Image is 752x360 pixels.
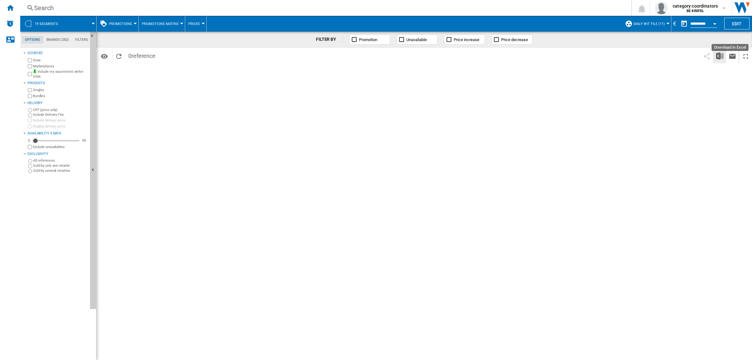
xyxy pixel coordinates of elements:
img: mysite-bg-18x18.png [33,69,37,73]
div: Exclusivity [27,152,88,157]
input: OFF (price only) [28,108,32,112]
input: Sold by only one retailer [28,164,32,168]
button: Price increase [444,34,485,45]
button: Download in Excel [713,48,726,63]
button: Prices [188,16,203,32]
label: Sites [33,58,88,63]
img: alerts-logo.svg [6,20,14,27]
label: Sold by only one retailer [33,163,88,168]
label: All references [33,158,88,163]
label: Sold by several retailers [33,168,88,173]
md-slider: Availability [33,138,79,144]
span: Unavailable [406,37,427,42]
b: BE KREFEL [687,9,704,13]
button: Send this report by email [726,48,739,63]
span: reference [131,53,155,59]
label: Include my assortment within stats [33,69,88,79]
input: Include delivery price [28,118,32,122]
button: Daily WIT File (11) [634,16,668,32]
span: Price decrease [501,37,528,42]
div: Delivery [27,101,88,106]
span: Promotions [109,22,132,26]
div: Availability 5 Days [27,131,88,136]
input: Display delivery price [28,145,32,149]
md-tab-item: Options [22,36,43,44]
button: Hide [90,32,96,309]
span: 0 [125,48,159,62]
label: OFF (price only) [33,108,88,112]
input: Include Delivery Fee [28,113,32,117]
label: Singles [33,88,88,92]
div: 19 segments [23,16,93,32]
div: Daily WIT File (11) [625,16,668,32]
label: Display delivery price [33,124,88,129]
button: Promotions Matrix [142,16,182,32]
div: FILTER BY [316,36,343,43]
span: Promotion [359,37,377,42]
button: Promotions [109,16,135,32]
button: md-calendar [678,17,690,30]
input: Display delivery price [28,124,32,128]
input: Include my assortment within stats [28,70,32,78]
img: excel-24x24.png [716,52,724,60]
button: Options [98,50,111,62]
md-tab-item: Brands (282) [43,36,72,44]
span: 19 segments [35,22,58,26]
div: Search [34,3,615,12]
div: € [671,20,678,28]
input: Sites [28,58,32,62]
label: Include Delivery Fee [33,112,88,117]
button: Hide [90,32,98,43]
button: Edit [724,18,749,29]
div: Products [27,81,88,86]
md-tab-item: Filters [72,36,91,44]
div: Promotions [100,16,135,32]
span: Price increase [454,37,479,42]
div: Sources [27,51,88,56]
button: 19 segments [35,16,64,32]
input: Bundles [28,94,32,98]
button: Promotion [349,34,390,45]
span: category coordinators [673,3,718,9]
label: Marketplaces [33,64,88,69]
input: All references [28,159,32,163]
button: Maximize [739,48,752,63]
button: Share this bookmark with others [700,48,713,63]
div: 0 [27,138,32,143]
button: Price decrease [491,34,532,45]
button: Reload [112,48,125,63]
input: Singles [28,88,32,92]
button: Open calendar [709,17,720,28]
img: profile.jpg [655,2,668,14]
button: Unavailable [397,34,438,45]
input: Sold by several retailers [28,169,32,173]
label: Include delivery price [33,118,88,123]
span: Daily WIT File (11) [634,22,665,26]
label: Bundles [33,94,88,98]
input: Marketplaces [28,64,32,68]
span: Promotions Matrix [142,22,179,26]
span: Prices [188,22,200,26]
label: Exclude unavailables [33,145,88,149]
div: 90 [81,138,88,143]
